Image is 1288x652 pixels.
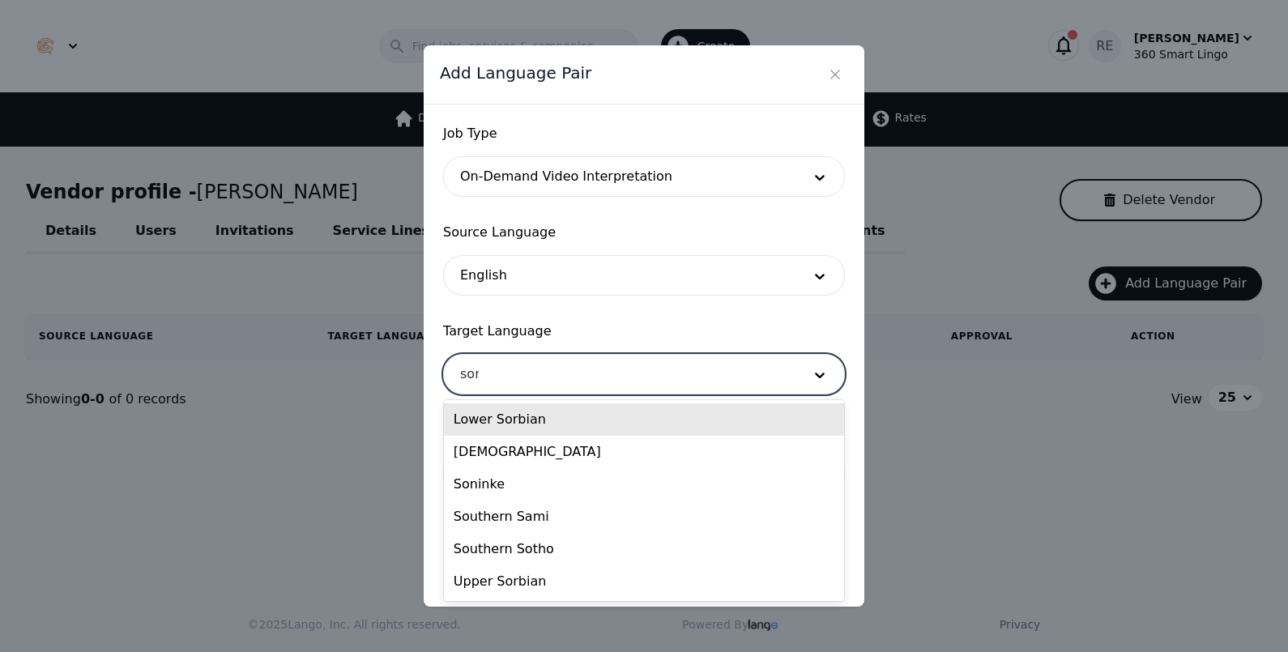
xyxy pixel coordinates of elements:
div: Southern Sami [444,501,844,533]
span: Target Language [443,322,845,341]
button: Close [822,62,848,87]
div: [DEMOGRAPHIC_DATA] [444,436,844,468]
span: Source Language [443,223,845,242]
div: Southern Sotho [444,533,844,565]
div: Lower Sorbian [444,403,844,436]
div: Soninke [444,468,844,501]
span: Add Language Pair [440,62,591,84]
div: Upper Sorbian [444,565,844,598]
span: Job Type [443,124,845,143]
